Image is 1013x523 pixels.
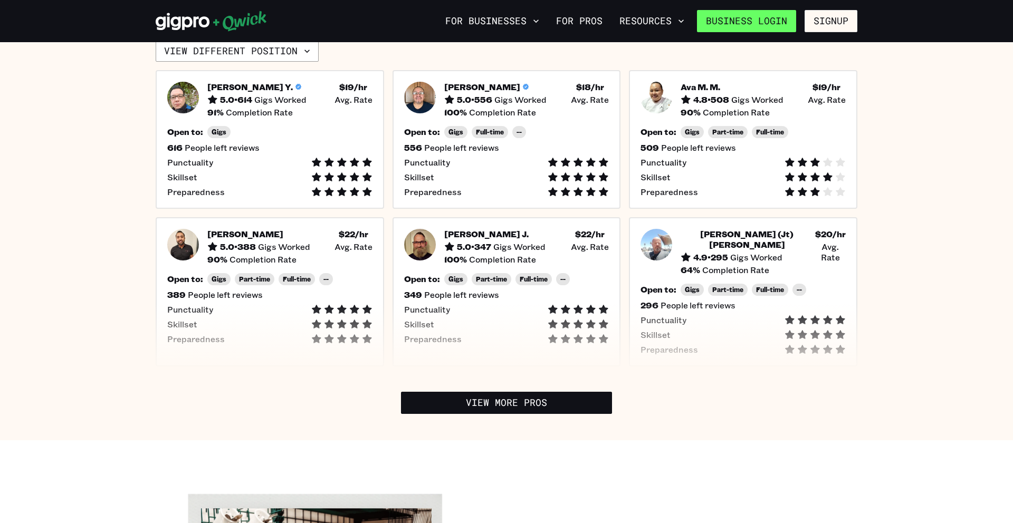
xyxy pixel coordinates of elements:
[703,107,770,118] span: Completion Rate
[404,187,462,197] span: Preparedness
[731,94,783,105] span: Gigs Worked
[444,82,520,92] h5: [PERSON_NAME]
[404,274,440,284] h5: Open to:
[167,157,213,168] span: Punctuality
[681,229,813,250] h5: [PERSON_NAME] (Jt) [PERSON_NAME]
[641,142,659,153] h5: 509
[323,275,329,283] span: --
[441,12,543,30] button: For Businesses
[188,289,263,300] span: People left reviews
[448,275,463,283] span: Gigs
[641,82,672,113] img: Pro headshot
[693,94,729,105] h5: 4.8 • 508
[641,315,686,325] span: Punctuality
[571,94,609,105] span: Avg. Rate
[404,142,422,153] h5: 556
[681,82,720,92] h5: Ava M. M.
[339,229,368,239] h5: $ 22 /hr
[258,241,310,252] span: Gigs Worked
[808,94,846,105] span: Avg. Rate
[404,157,450,168] span: Punctuality
[404,319,434,330] span: Skillset
[469,254,536,265] span: Completion Rate
[207,82,293,92] h5: [PERSON_NAME] Y.
[641,300,658,311] h5: 296
[424,142,499,153] span: People left reviews
[404,127,440,137] h5: Open to:
[693,252,728,263] h5: 4.9 • 295
[661,300,735,311] span: People left reviews
[493,241,546,252] span: Gigs Worked
[448,128,463,136] span: Gigs
[457,241,491,252] h5: 5.0 • 347
[404,82,436,113] img: Pro headshot
[457,94,492,105] h5: 5.0 • 556
[283,275,311,283] span: Full-time
[517,128,522,136] span: --
[230,254,297,265] span: Completion Rate
[156,41,319,62] button: View different position
[576,82,604,92] h5: $ 18 /hr
[756,286,784,294] span: Full-time
[575,229,605,239] h5: $ 22 /hr
[641,127,676,137] h5: Open to:
[685,286,700,294] span: Gigs
[167,319,197,330] span: Skillset
[167,304,213,315] span: Punctuality
[393,217,621,366] button: Pro headshot[PERSON_NAME] J.5.0•347Gigs Worked$22/hr Avg. Rate100%Completion RateOpen to:GigsPart...
[335,241,372,252] span: Avg. Rate
[167,142,183,153] h5: 616
[404,334,462,344] span: Preparedness
[469,107,536,118] span: Completion Rate
[641,172,671,182] span: Skillset
[444,254,467,265] h5: 100 %
[702,265,769,275] span: Completion Rate
[404,304,450,315] span: Punctuality
[712,286,743,294] span: Part-time
[476,128,504,136] span: Full-time
[339,82,367,92] h5: $ 19 /hr
[424,289,499,300] span: People left reviews
[661,142,736,153] span: People left reviews
[212,128,226,136] span: Gigs
[756,128,784,136] span: Full-time
[641,157,686,168] span: Punctuality
[156,70,384,209] button: Pro headshot[PERSON_NAME] Y.5.0•614Gigs Worked$19/hr Avg. Rate91%Completion RateOpen to:Gigs616Pe...
[167,172,197,182] span: Skillset
[629,217,857,366] button: Pro headshot[PERSON_NAME] (Jt) [PERSON_NAME]4.9•295Gigs Worked$20/hr Avg. Rate64%Completion RateO...
[185,142,260,153] span: People left reviews
[641,229,672,260] img: Pro headshot
[167,187,225,197] span: Preparedness
[685,128,700,136] span: Gigs
[712,128,743,136] span: Part-time
[254,94,307,105] span: Gigs Worked
[167,274,203,284] h5: Open to:
[207,229,283,239] h5: [PERSON_NAME]
[167,229,199,260] img: Pro headshot
[444,107,467,118] h5: 100 %
[207,107,224,118] h5: 91 %
[697,10,796,32] a: Business Login
[629,70,857,209] a: Pro headshotAva M. M.4.8•508Gigs Worked$19/hr Avg. Rate90%Completion RateOpen to:GigsPart-timeFul...
[730,252,782,263] span: Gigs Worked
[401,392,612,414] a: View More Pros
[404,172,434,182] span: Skillset
[226,107,293,118] span: Completion Rate
[641,330,671,340] span: Skillset
[404,229,436,260] img: Pro headshot
[815,241,846,263] span: Avg. Rate
[239,275,270,283] span: Part-time
[393,70,621,209] button: Pro headshot[PERSON_NAME]5.0•556Gigs Worked$18/hr Avg. Rate100%Completion RateOpen to:GigsFull-ti...
[167,127,203,137] h5: Open to:
[156,217,384,366] button: Pro headshot[PERSON_NAME]5.0•388Gigs Worked$22/hr Avg. Rate90%Completion RateOpen to:GigsPart-tim...
[167,289,186,300] h5: 389
[220,241,256,252] h5: 5.0 • 388
[641,344,698,355] span: Preparedness
[641,284,676,295] h5: Open to:
[805,10,857,32] button: Signup
[681,265,700,275] h5: 64 %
